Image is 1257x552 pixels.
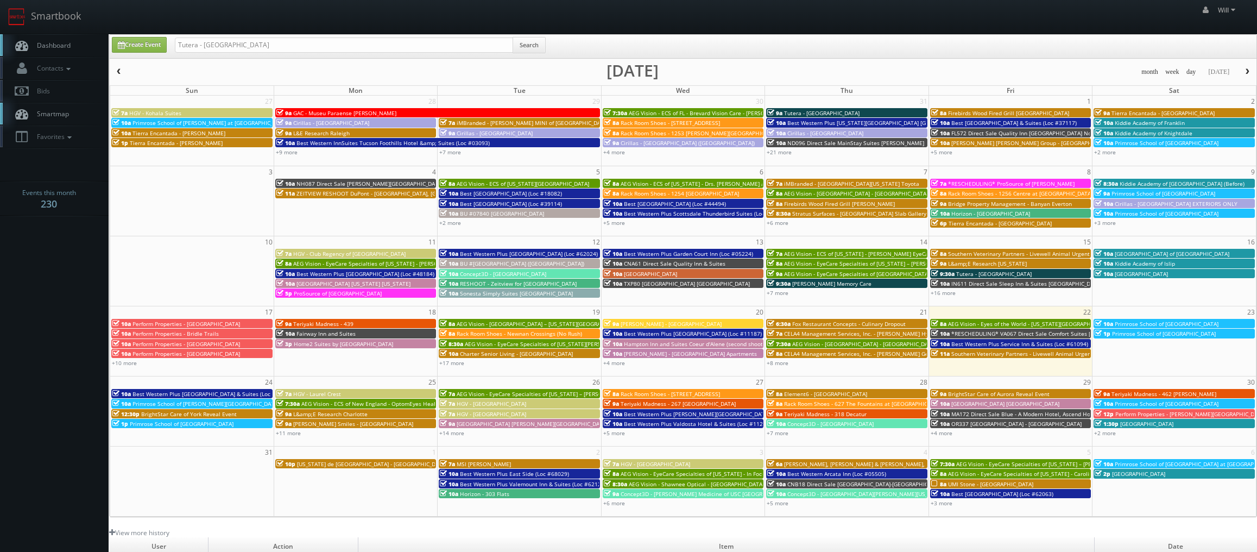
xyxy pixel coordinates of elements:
[621,139,755,147] span: Cirillas - [GEOGRAPHIC_DATA] ([GEOGRAPHIC_DATA])
[956,270,1032,278] span: Tutera - [GEOGRAPHIC_DATA]
[31,109,69,118] span: Smartmap
[931,139,950,147] span: 10a
[31,64,73,73] span: Contacts
[951,330,1142,337] span: *RESCHEDULING* VA067 Direct Sale Comfort Suites [GEOGRAPHIC_DATA]
[297,460,447,468] span: [US_STATE] de [GEOGRAPHIC_DATA] - [GEOGRAPHIC_DATA]
[132,400,279,407] span: Primrose School of [PERSON_NAME][GEOGRAPHIC_DATA]
[792,340,936,348] span: AEG Vision - [GEOGRAPHIC_DATA] - [GEOGRAPHIC_DATA]
[1115,139,1218,147] span: Primrose School of [GEOGRAPHIC_DATA]
[1095,260,1113,267] span: 10a
[440,210,458,217] span: 10a
[132,119,288,127] span: Primrose School of [PERSON_NAME] at [GEOGRAPHIC_DATA]
[624,340,765,348] span: Hampton Inn and Suites Coeur d'Alene (second shoot)
[767,390,782,398] span: 8a
[1095,119,1113,127] span: 10a
[604,200,622,208] span: 10a
[767,330,782,337] span: 7a
[294,290,382,297] span: ProSource of [GEOGRAPHIC_DATA]
[604,320,619,328] span: 9a
[276,119,292,127] span: 9a
[767,210,791,217] span: 8:30a
[604,350,622,357] span: 10a
[1095,139,1113,147] span: 10a
[604,180,619,187] span: 8a
[276,180,295,187] span: 10a
[931,260,946,267] span: 9a
[1183,65,1200,79] button: day
[951,210,1030,217] span: Horizon - [GEOGRAPHIC_DATA]
[457,390,651,398] span: AEG Vision - EyeCare Specialties of [US_STATE] – [PERSON_NAME] Eye Care
[1095,180,1118,187] span: 8:30a
[1115,270,1168,278] span: [GEOGRAPHIC_DATA]
[440,400,455,407] span: 7a
[603,148,625,156] a: +4 more
[603,359,625,367] a: +4 more
[792,320,906,328] span: Fox Restaurant Concepts - Culinary Dropout
[931,350,950,357] span: 11a
[112,400,131,407] span: 10a
[1120,180,1245,187] span: Kiddie Academy of [GEOGRAPHIC_DATA] (Before)
[132,350,240,357] span: Perform Properties - [GEOGRAPHIC_DATA]
[787,139,924,147] span: ND096 Direct Sale MainStay Suites [PERSON_NAME]
[951,340,1126,348] span: Best Western Plus Service Inn & Suites (Loc #61094) WHITE GLOVE
[1111,109,1215,117] span: Tierra Encantada - [GEOGRAPHIC_DATA]
[276,429,301,437] a: +11 more
[604,270,622,278] span: 10a
[132,390,294,398] span: Best Western Plus [GEOGRAPHIC_DATA] & Suites (Loc #45093)
[276,139,295,147] span: 10a
[604,119,619,127] span: 8a
[457,410,526,418] span: HGV - [GEOGRAPHIC_DATA]
[767,109,782,117] span: 9a
[31,86,50,96] span: Bids
[440,410,455,418] span: 7a
[931,129,950,137] span: 10a
[624,410,903,418] span: Best Western Plus [PERSON_NAME][GEOGRAPHIC_DATA]/[PERSON_NAME][GEOGRAPHIC_DATA] (Loc #10397)
[784,250,1050,258] span: AEG Vision - ECS of [US_STATE] - [PERSON_NAME] EyeCare - [GEOGRAPHIC_DATA] ([GEOGRAPHIC_DATA])
[948,180,1075,187] span: *RESCHEDULING* ProSource of [PERSON_NAME]
[465,340,680,348] span: AEG Vision - EyeCare Specialties of [US_STATE][PERSON_NAME] Eyecare Associates
[1161,65,1183,79] button: week
[1115,400,1218,407] span: Primrose School of [GEOGRAPHIC_DATA]
[784,109,860,117] span: Tutera - [GEOGRAPHIC_DATA]
[276,250,292,258] span: 7a
[1095,400,1113,407] span: 10a
[132,320,240,328] span: Perform Properties - [GEOGRAPHIC_DATA]
[1095,109,1110,117] span: 9a
[951,350,1140,357] span: Southern Veterinary Partners - Livewell Animal Urgent Care of Goodyear
[621,320,722,328] span: [PERSON_NAME] - [GEOGRAPHIC_DATA]
[175,37,513,53] input: Search for Events
[31,41,71,50] span: Dashboard
[112,129,131,137] span: 10a
[440,280,458,287] span: 10a
[948,320,1113,328] span: AEG Vision - Eyes of the World - [US_STATE][GEOGRAPHIC_DATA]
[948,260,1027,267] span: L&amp;E Research [US_STATE]
[1094,429,1116,437] a: +2 more
[624,330,762,337] span: Best Western Plus [GEOGRAPHIC_DATA] (Loc #11187)
[948,190,1092,197] span: Rack Room Shoes - 1256 Centre at [GEOGRAPHIC_DATA]
[1095,200,1113,208] span: 10a
[460,260,584,267] span: BU #[GEOGRAPHIC_DATA] ([GEOGRAPHIC_DATA])
[1115,200,1237,208] span: Cirillas - [GEOGRAPHIC_DATA] EXTERIORS ONLY
[767,460,782,468] span: 6a
[301,400,500,407] span: AEG Vision - ECS of New England - OptomEyes Health – [GEOGRAPHIC_DATA]
[1111,390,1216,398] span: Teriyaki Madness - 462 [PERSON_NAME]
[460,200,562,208] span: Best [GEOGRAPHIC_DATA] (Loc #39114)
[767,180,782,187] span: 7a
[460,190,562,197] span: Best [GEOGRAPHIC_DATA] (Loc #18082)
[767,270,782,278] span: 9a
[951,119,1077,127] span: Best [GEOGRAPHIC_DATA] & Suites (Loc #37117)
[629,109,789,117] span: AEG Vision - ECS of FL - Brevard Vision Care - [PERSON_NAME]
[440,270,458,278] span: 10a
[440,350,458,357] span: 10a
[440,129,455,137] span: 9a
[112,119,131,127] span: 10a
[604,280,622,287] span: 10a
[604,260,622,267] span: 10a
[276,129,292,137] span: 9a
[1218,5,1239,15] span: Will
[129,109,181,117] span: HGV - Kohala Suites
[276,190,295,197] span: 11a
[439,359,464,367] a: +17 more
[604,390,619,398] span: 8a
[1115,250,1229,258] span: [GEOGRAPHIC_DATA] of [GEOGRAPHIC_DATA]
